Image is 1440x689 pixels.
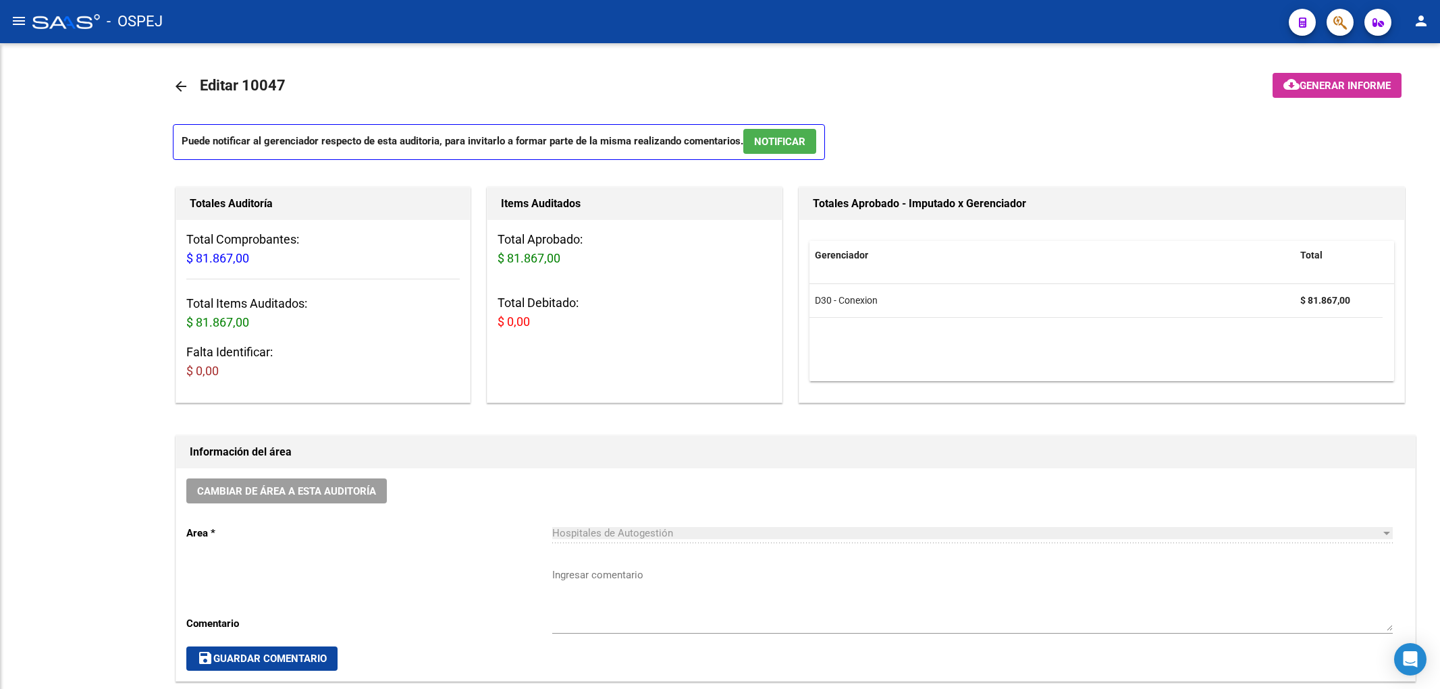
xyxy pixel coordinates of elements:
[1273,73,1402,98] button: Generar informe
[197,485,376,497] span: Cambiar de área a esta auditoría
[200,77,286,94] span: Editar 10047
[815,295,878,306] span: D30 - Conexion
[1283,76,1300,92] mat-icon: cloud_download
[813,193,1391,215] h1: Totales Aprobado - Imputado x Gerenciador
[186,616,552,631] p: Comentario
[197,653,327,665] span: Guardar Comentario
[1413,13,1429,29] mat-icon: person
[186,478,387,503] button: Cambiar de área a esta auditoría
[197,650,213,666] mat-icon: save
[498,314,530,329] span: $ 0,00
[186,315,249,329] span: $ 81.867,00
[1300,80,1391,92] span: Generar informe
[1394,643,1426,676] div: Open Intercom Messenger
[1300,295,1350,306] strong: $ 81.867,00
[498,251,560,265] span: $ 81.867,00
[754,136,805,148] span: NOTIFICAR
[815,250,868,260] span: Gerenciador
[498,294,771,331] h3: Total Debitado:
[107,7,163,36] span: - OSPEJ
[186,294,460,332] h3: Total Items Auditados:
[190,441,1402,463] h1: Información del área
[1300,250,1323,260] span: Total
[501,193,768,215] h1: Items Auditados
[186,526,552,541] p: Area *
[186,646,338,671] button: Guardar Comentario
[186,230,460,268] h3: Total Comprobantes:
[498,230,771,268] h3: Total Aprobado:
[743,129,816,154] button: NOTIFICAR
[186,343,460,381] h3: Falta Identificar:
[1295,241,1383,270] datatable-header-cell: Total
[173,124,825,160] p: Puede notificar al gerenciador respecto de esta auditoria, para invitarlo a formar parte de la mi...
[186,364,219,378] span: $ 0,00
[809,241,1295,270] datatable-header-cell: Gerenciador
[173,78,189,94] mat-icon: arrow_back
[11,13,27,29] mat-icon: menu
[190,193,456,215] h1: Totales Auditoría
[186,251,249,265] span: $ 81.867,00
[552,527,673,539] span: Hospitales de Autogestión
